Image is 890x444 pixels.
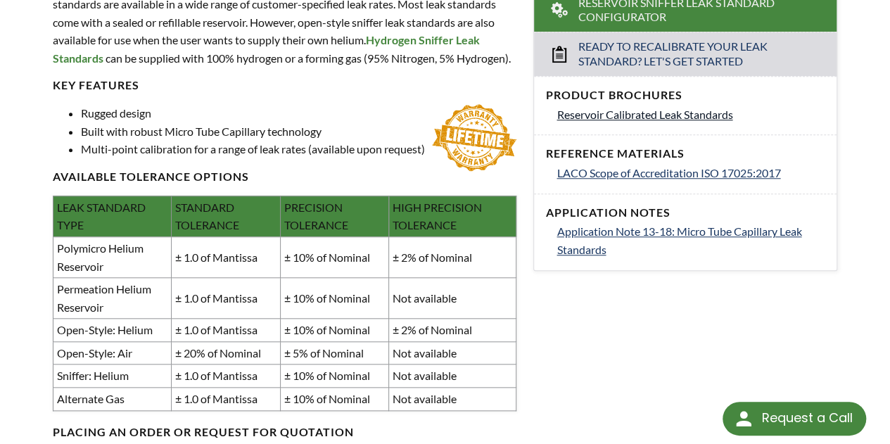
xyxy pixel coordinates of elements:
[280,341,388,364] td: ± 5% of Nominal
[175,201,239,232] span: STANDARD TOLERANCE
[171,319,280,342] td: ± 1.0 of Mantissa
[53,388,171,411] td: Alternate Gas
[432,104,516,171] img: Lifetime-Warranty.png
[557,224,801,256] span: Application Note 13-18: Micro Tube Capillary Leak Standards
[389,364,516,388] td: Not available
[171,341,280,364] td: ± 20% of Nominal
[53,319,171,342] td: Open-Style: Helium
[723,402,866,436] div: Request a Call
[389,388,516,411] td: Not available
[393,201,482,232] span: HIGH PRECISION TOLERANCE
[280,278,388,319] td: ± 10% of Nominal
[53,341,171,364] td: Open-Style: Air
[389,236,516,277] td: ± 2% of Nominal
[557,166,780,179] span: LACO Scope of Accreditation ISO 17025:2017
[171,388,280,411] td: ± 1.0 of Mantissa
[534,32,836,76] a: Ready to Recalibrate Your Leak Standard? Let's Get Started
[280,388,388,411] td: ± 10% of Nominal
[81,122,516,141] li: Built with robust Micro Tube Capillary technology
[53,33,480,65] strong: Hydrogen Sniffer Leak Standards
[389,341,516,364] td: Not available
[81,104,516,122] li: Rugged design
[389,319,516,342] td: ± 2% of Nominal
[557,106,825,124] a: Reservoir Calibrated Leak Standards
[57,201,146,232] span: LEAK STANDARD TYPE
[280,236,388,277] td: ± 10% of Nominal
[545,88,825,103] h4: Product Brochures
[280,364,388,388] td: ± 10% of Nominal
[81,140,516,158] li: Multi-point calibration for a range of leak rates (available upon request)
[284,201,348,232] span: PRECISION TOLERANCE
[557,164,825,182] a: LACO Scope of Accreditation ISO 17025:2017
[53,278,171,319] td: Permeation Helium Reservoir
[53,78,516,93] h4: key FEATURES
[53,364,171,388] td: Sniffer: Helium
[171,236,280,277] td: ± 1.0 of Mantissa
[53,236,171,277] td: Polymicro Helium Reservoir
[761,402,852,434] div: Request a Call
[280,319,388,342] td: ± 10% of Nominal
[389,278,516,319] td: Not available
[53,170,516,184] h4: AVAILABLE TOLERANCE OPTIONS
[171,364,280,388] td: ± 1.0 of Mantissa
[545,146,825,161] h4: Reference Materials
[557,222,825,258] a: Application Note 13-18: Micro Tube Capillary Leak Standards
[545,205,825,220] h4: Application Notes
[578,39,793,69] span: Ready to Recalibrate Your Leak Standard? Let's Get Started
[53,411,516,440] h4: PLACING AN ORDER OR REQUEST FOR QUOTATION
[732,407,755,430] img: round button
[557,108,732,121] span: Reservoir Calibrated Leak Standards
[171,278,280,319] td: ± 1.0 of Mantissa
